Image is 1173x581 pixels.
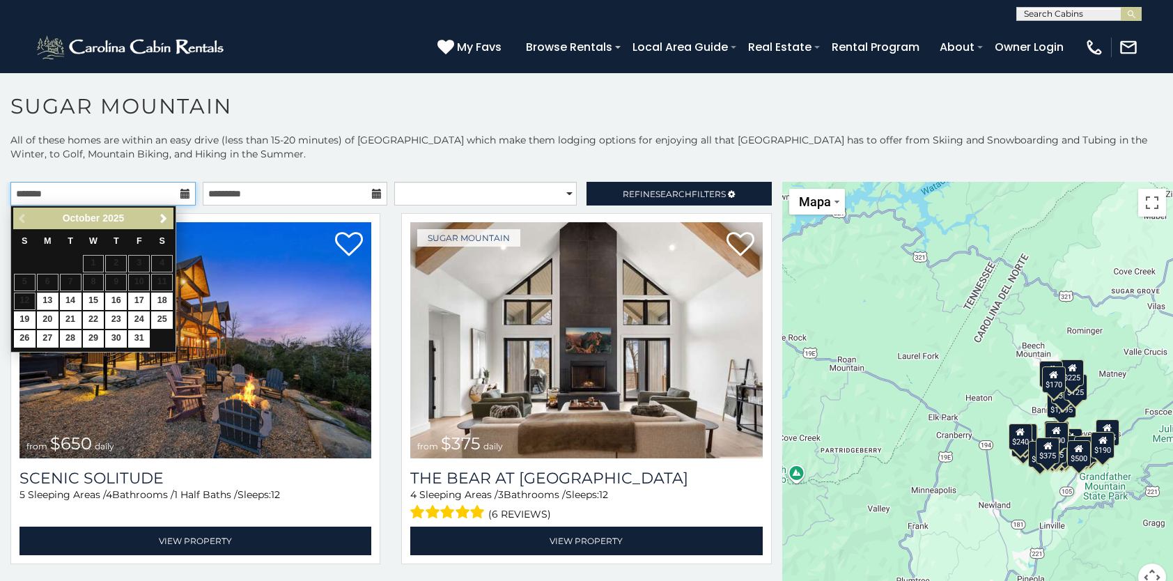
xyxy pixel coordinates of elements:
[102,212,124,224] span: 2025
[105,330,127,348] a: 30
[626,35,735,59] a: Local Area Guide
[155,210,172,227] a: Next
[1044,421,1068,447] div: $190
[105,311,127,329] a: 23
[741,35,818,59] a: Real Estate
[1092,432,1115,458] div: $190
[114,236,119,246] span: Thursday
[1138,189,1166,217] button: Cambiar a la vista en pantalla completa
[410,222,762,458] a: The Bear At Sugar Mountain from $375 daily
[151,293,173,310] a: 18
[988,35,1071,59] a: Owner Login
[20,222,371,458] img: Scenic Solitude
[106,488,112,501] span: 4
[417,229,520,247] a: Sugar Mountain
[441,433,481,454] span: $375
[60,311,81,329] a: 21
[586,182,772,206] a: RefineSearchFilters
[410,488,762,523] div: Sleeping Areas / Bathrooms / Sleeps:
[128,330,150,348] a: 31
[1096,419,1119,446] div: $155
[410,469,762,488] h3: The Bear At Sugar Mountain
[20,527,371,555] a: View Property
[160,236,165,246] span: Saturday
[151,311,173,329] a: 25
[1059,428,1082,455] div: $200
[20,488,371,523] div: Sleeping Areas / Bathrooms / Sleeps:
[1061,359,1085,386] div: $225
[825,35,926,59] a: Rental Program
[35,33,228,61] img: White-1-2.png
[655,189,692,199] span: Search
[417,441,438,451] span: from
[623,189,726,199] span: Refine Filters
[488,505,551,523] span: (6 reviews)
[483,441,503,451] span: daily
[37,293,59,310] a: 13
[20,222,371,458] a: Scenic Solitude from $650 daily
[158,213,169,224] span: Next
[335,231,363,260] a: Add to favorites
[789,189,845,215] button: Cambiar estilo de mapa
[1064,374,1087,401] div: $125
[1042,366,1066,393] div: $170
[410,488,417,501] span: 4
[128,293,150,310] a: 17
[83,311,104,329] a: 22
[1036,437,1060,464] div: $375
[799,194,831,209] span: Mapa
[83,330,104,348] a: 29
[1009,424,1032,450] div: $240
[1040,361,1064,387] div: $240
[20,488,25,501] span: 5
[1067,440,1091,467] div: $500
[22,236,27,246] span: Sunday
[1045,422,1069,449] div: $300
[26,441,47,451] span: from
[20,469,371,488] a: Scenic Solitude
[95,441,114,451] span: daily
[1047,392,1076,418] div: $1,095
[105,293,127,310] a: 16
[37,330,59,348] a: 27
[933,35,981,59] a: About
[37,311,59,329] a: 20
[174,488,238,501] span: 1 Half Baths /
[410,469,762,488] a: The Bear At [GEOGRAPHIC_DATA]
[599,488,608,501] span: 12
[83,293,104,310] a: 15
[1074,436,1098,463] div: $195
[1085,38,1104,57] img: phone-regular-white.png
[44,236,52,246] span: Monday
[519,35,619,59] a: Browse Rentals
[14,330,36,348] a: 26
[271,488,280,501] span: 12
[457,38,502,56] span: My Favs
[63,212,100,224] span: October
[137,236,142,246] span: Friday
[410,527,762,555] a: View Property
[14,311,36,329] a: 19
[60,330,81,348] a: 28
[68,236,73,246] span: Tuesday
[50,433,92,454] span: $650
[1028,441,1052,467] div: $650
[128,311,150,329] a: 24
[437,38,505,56] a: My Favs
[1119,38,1138,57] img: mail-regular-white.png
[89,236,98,246] span: Wednesday
[727,231,754,260] a: Add to favorites
[410,222,762,458] img: The Bear At Sugar Mountain
[498,488,504,501] span: 3
[60,293,81,310] a: 14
